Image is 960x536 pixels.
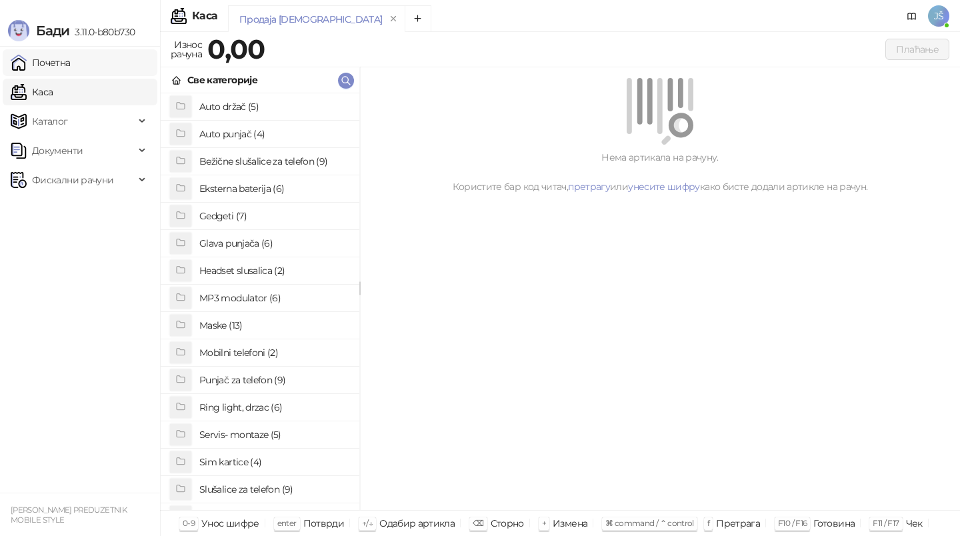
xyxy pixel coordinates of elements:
div: Измена [553,515,587,532]
span: ↑/↓ [362,518,373,528]
a: Каса [11,79,53,105]
h4: Auto držač (5) [199,96,349,117]
span: F10 / F16 [778,518,807,528]
div: Одабир артикла [379,515,455,532]
div: grid [161,93,359,510]
div: Претрага [716,515,760,532]
h4: Gedgeti (7) [199,205,349,227]
span: JŠ [928,5,949,27]
h4: Eksterna baterija (6) [199,178,349,199]
strong: 0,00 [207,33,265,65]
span: ⌘ command / ⌃ control [605,518,694,528]
div: Готовина [813,515,855,532]
h4: Staklo za telefon (7) [199,506,349,527]
h4: Maske (13) [199,315,349,336]
h4: Auto punjač (4) [199,123,349,145]
h4: Sim kartice (4) [199,451,349,473]
span: + [542,518,546,528]
a: унесите шифру [628,181,700,193]
h4: Punjač za telefon (9) [199,369,349,391]
span: Бади [36,23,69,39]
div: Сторно [491,515,524,532]
img: Logo [8,20,29,41]
h4: Bežične slušalice za telefon (9) [199,151,349,172]
span: Каталог [32,108,68,135]
span: enter [277,518,297,528]
div: Унос шифре [201,515,259,532]
h4: Headset slusalica (2) [199,260,349,281]
span: ⌫ [473,518,483,528]
span: Фискални рачуни [32,167,113,193]
span: 0-9 [183,518,195,528]
div: Чек [906,515,923,532]
a: Почетна [11,49,71,76]
button: remove [385,13,402,25]
h4: Slušalice za telefon (9) [199,479,349,500]
h4: Mobilni telefoni (2) [199,342,349,363]
small: [PERSON_NAME] PREDUZETNIK MOBILE STYLE [11,505,127,525]
span: 3.11.0-b80b730 [69,26,135,38]
span: F11 / F17 [873,518,899,528]
a: претрагу [568,181,610,193]
h4: MP3 modulator (6) [199,287,349,309]
div: Потврди [303,515,345,532]
a: Документација [901,5,923,27]
div: Каса [192,11,217,21]
h4: Servis- montaze (5) [199,424,349,445]
button: Add tab [405,5,431,32]
h4: Glava punjača (6) [199,233,349,254]
span: f [707,518,709,528]
div: Нема артикала на рачуну. Користите бар код читач, или како бисте додали артикле на рачун. [376,150,944,194]
div: Износ рачуна [168,36,205,63]
button: Плаћање [885,39,949,60]
div: Продаја [DEMOGRAPHIC_DATA] [239,12,382,27]
h4: Ring light, drzac (6) [199,397,349,418]
div: Све категорије [187,73,257,87]
span: Документи [32,137,83,164]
